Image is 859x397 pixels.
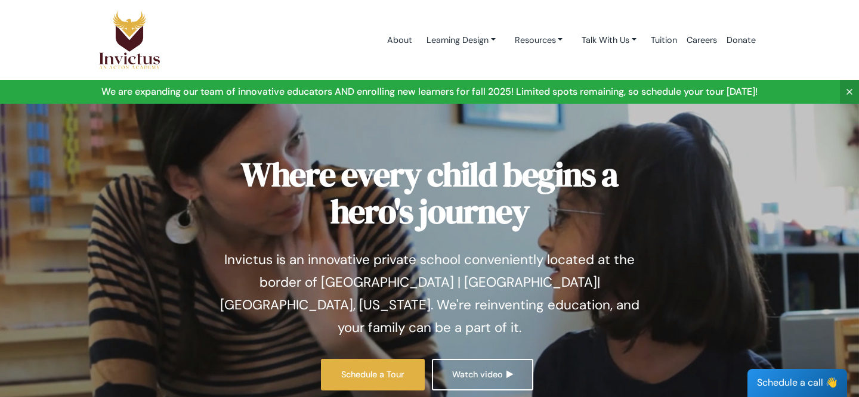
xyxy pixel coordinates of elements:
[432,359,533,390] a: Watch video
[98,10,160,70] img: Logo
[572,29,646,51] a: Talk With Us
[212,249,647,339] p: Invictus is an innovative private school conveniently located at the border of [GEOGRAPHIC_DATA] ...
[382,15,417,66] a: About
[722,15,761,66] a: Donate
[417,29,505,51] a: Learning Design
[682,15,722,66] a: Careers
[646,15,682,66] a: Tuition
[212,156,647,229] h1: Where every child begins a hero's journey
[321,359,425,390] a: Schedule a Tour
[505,29,573,51] a: Resources
[747,369,847,397] div: Schedule a call 👋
